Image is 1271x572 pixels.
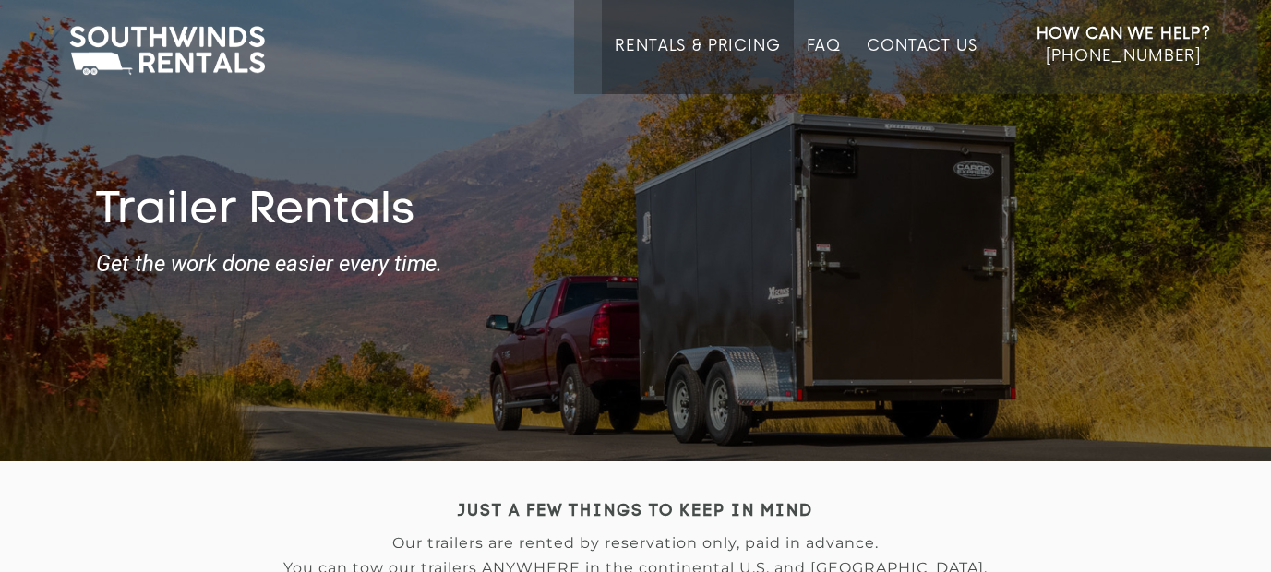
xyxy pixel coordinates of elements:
p: Our trailers are rented by reservation only, paid in advance. [96,535,1176,552]
strong: How Can We Help? [1037,25,1211,43]
h1: Trailer Rentals [96,185,1176,239]
strong: JUST A FEW THINGS TO KEEP IN MIND [458,504,813,519]
img: Southwinds Rentals Logo [60,22,274,79]
a: Contact Us [867,37,977,94]
a: Rentals & Pricing [615,37,780,94]
a: FAQ [807,37,842,94]
span: [PHONE_NUMBER] [1046,47,1201,66]
a: How Can We Help? [PHONE_NUMBER] [1037,23,1211,80]
strong: Get the work done easier every time. [96,252,1176,276]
